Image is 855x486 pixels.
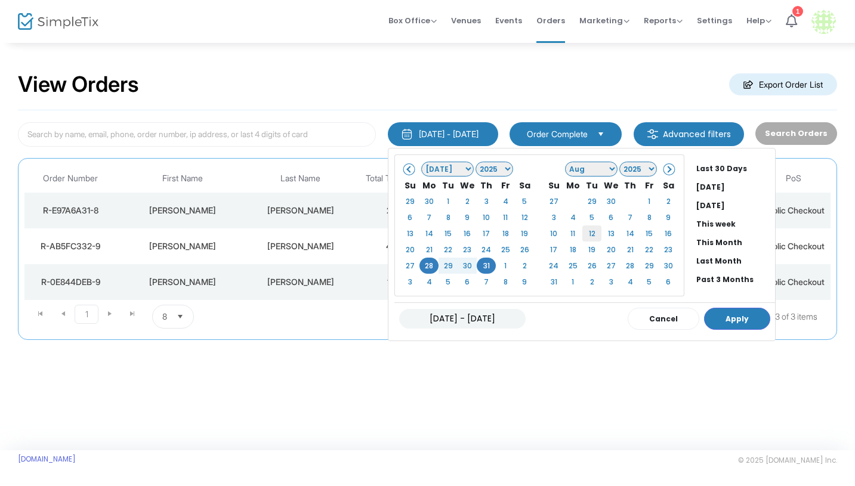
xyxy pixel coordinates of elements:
[458,209,477,225] td: 9
[388,122,498,146] button: [DATE] - [DATE]
[515,193,534,209] td: 5
[458,225,477,242] td: 16
[399,309,526,329] input: MM/DD/YYYY - MM/DD/YYYY
[419,177,439,193] th: Mo
[544,258,563,274] td: 24
[252,205,349,216] div: Gammon
[439,225,458,242] td: 15
[563,274,582,290] td: 1
[601,225,621,242] td: 13
[659,258,678,274] td: 30
[400,177,419,193] th: Su
[401,128,413,140] img: monthly
[659,177,678,193] th: Sa
[515,177,534,193] th: Sa
[352,193,425,228] td: 2
[582,242,601,258] td: 19
[582,209,601,225] td: 5
[582,274,601,290] td: 2
[419,258,439,274] td: 28
[419,128,479,140] div: [DATE] - [DATE]
[763,205,825,215] span: Public Checkout
[280,174,320,184] span: Last Name
[496,242,515,258] td: 25
[75,305,98,324] span: Page 1
[477,225,496,242] td: 17
[458,193,477,209] td: 2
[634,122,744,146] m-button: Advanced filters
[692,178,775,196] li: [DATE]
[496,177,515,193] th: Fr
[496,209,515,225] td: 11
[692,252,775,270] li: Last Month
[621,193,640,209] td: 31
[563,209,582,225] td: 4
[515,242,534,258] td: 26
[419,209,439,225] td: 7
[439,258,458,274] td: 29
[621,209,640,225] td: 7
[477,258,496,274] td: 31
[162,311,167,323] span: 8
[738,456,837,465] span: © 2025 [DOMAIN_NAME] Inc.
[544,209,563,225] td: 3
[644,15,683,26] span: Reports
[582,258,601,274] td: 26
[579,15,629,26] span: Marketing
[659,193,678,209] td: 2
[746,15,771,26] span: Help
[527,128,588,140] span: Order Complete
[544,274,563,290] td: 31
[592,128,609,141] button: Select
[515,274,534,290] td: 9
[400,258,419,274] td: 27
[582,177,601,193] th: Tu
[640,225,659,242] td: 15
[477,193,496,209] td: 3
[659,242,678,258] td: 23
[172,305,189,328] button: Select
[621,274,640,290] td: 4
[515,258,534,274] td: 2
[252,276,349,288] div: Ambrose
[419,242,439,258] td: 21
[458,242,477,258] td: 23
[352,228,425,264] td: 4
[792,6,803,17] div: 1
[563,193,582,209] td: 28
[458,274,477,290] td: 6
[477,274,496,290] td: 7
[621,242,640,258] td: 21
[692,289,775,307] li: Past 12 Months
[563,177,582,193] th: Mo
[640,242,659,258] td: 22
[729,73,837,95] m-button: Export Order List
[621,225,640,242] td: 14
[119,276,246,288] div: Wayne
[536,5,565,36] span: Orders
[692,215,775,233] li: This week
[439,209,458,225] td: 8
[515,209,534,225] td: 12
[544,193,563,209] td: 27
[24,165,831,300] div: Data table
[419,225,439,242] td: 14
[419,193,439,209] td: 30
[640,177,659,193] th: Fr
[563,225,582,242] td: 11
[119,205,246,216] div: Kim
[400,242,419,258] td: 20
[477,177,496,193] th: Th
[563,258,582,274] td: 25
[496,225,515,242] td: 18
[419,274,439,290] td: 4
[692,233,775,252] li: This Month
[640,274,659,290] td: 5
[647,128,659,140] img: filter
[458,177,477,193] th: We
[496,258,515,274] td: 1
[659,225,678,242] td: 16
[119,240,246,252] div: Charlene
[704,308,770,330] button: Apply
[659,274,678,290] td: 6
